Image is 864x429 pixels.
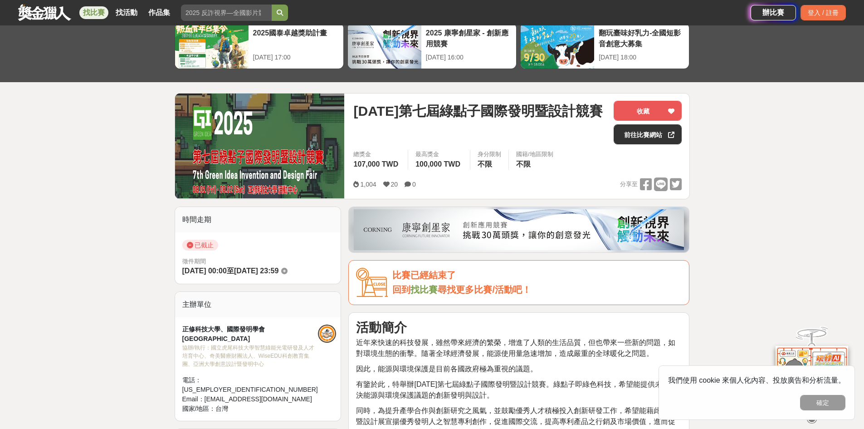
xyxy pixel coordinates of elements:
span: 至 [227,267,234,275]
a: 前往比賽網站 [614,124,682,144]
span: 有鑒於此，特舉辦[DATE]第七屆綠點子國際發明暨設計競賽。綠點子即綠色科技，希望能提供未來解決能源與環境保護議題的創新發明與設計。 [356,380,676,399]
span: 100,000 TWD [415,160,460,168]
a: 2025 康寧創星家 - 創新應用競賽[DATE] 16:00 [347,23,517,69]
span: 不限 [516,160,531,168]
span: 20 [391,181,398,188]
span: 最高獎金 [415,150,463,159]
span: 不限 [478,160,492,168]
input: 2025 反詐視界—全國影片競賽 [181,5,272,21]
div: 身分限制 [478,150,501,159]
span: 尋找更多比賽/活動吧！ [438,285,531,295]
span: 1,004 [360,181,376,188]
span: 107,000 TWD [353,160,398,168]
div: 翻玩臺味好乳力-全國短影音創意大募集 [599,28,684,48]
div: 登入 / 註冊 [801,5,846,20]
div: [DATE] 18:00 [599,53,684,62]
span: 分享至 [620,178,638,191]
button: 確定 [800,395,845,410]
div: 主辦單位 [175,292,341,317]
button: 收藏 [614,101,682,121]
div: 協辦/執行： 國立虎尾科技大學智慧綠能光電研發及人才培育中心、奇美醫療財團法人、WiseEDU科創教育集團、亞洲大學創意設計暨發明中心 [182,344,318,368]
span: [DATE]第七屆綠點子國際發明暨設計競賽 [353,101,602,121]
a: 找比賽 [79,6,108,19]
span: 近年來快速的科技發展，雖然帶來經濟的繁榮，增進了人類的生活品質，但也帶來一些新的問題，如對環境生態的衝擊。隨著全球經濟發展，能源使用量急速增加，造成嚴重的全球暖化之問題。 [356,339,675,357]
img: be6ed63e-7b41-4cb8-917a-a53bd949b1b4.png [354,209,684,250]
a: 辦比賽 [751,5,796,20]
span: 台灣 [215,405,228,412]
a: 找活動 [112,6,141,19]
span: [DATE] 23:59 [234,267,278,275]
span: 因此，能源與環境保護是目前各國政府極為重視的議題。 [356,365,537,373]
span: 總獎金 [353,150,400,159]
a: 找比賽 [410,285,438,295]
div: 比賽已經結束了 [392,268,682,283]
span: 我們使用 cookie 來個人化內容、投放廣告和分析流量。 [668,376,845,384]
div: 2025國泰卓越獎助計畫 [253,28,339,48]
div: 電話： [US_EMPLOYER_IDENTIFICATION_NUMBER] [182,375,318,394]
a: 翻玩臺味好乳力-全國短影音創意大募集[DATE] 18:00 [520,23,689,69]
img: d2146d9a-e6f6-4337-9592-8cefde37ba6b.png [776,346,848,406]
div: Email： [EMAIL_ADDRESS][DOMAIN_NAME] [182,394,318,404]
strong: 活動簡介 [356,321,407,335]
span: 國家/地區： [182,405,216,412]
div: 時間走期 [175,207,341,232]
span: 0 [412,181,416,188]
div: 2025 康寧創星家 - 創新應用競賽 [426,28,512,48]
span: 徵件期間 [182,258,206,265]
span: [DATE] 00:00 [182,267,227,275]
img: Icon [356,268,388,297]
div: 正修科技大學、國際發明學會[GEOGRAPHIC_DATA] [182,325,318,344]
img: Cover Image [175,94,345,198]
div: 國籍/地區限制 [516,150,553,159]
span: 回到 [392,285,410,295]
div: [DATE] 17:00 [253,53,339,62]
a: 2025國泰卓越獎助計畫[DATE] 17:00 [175,23,344,69]
a: 作品集 [145,6,174,19]
span: 已截止 [182,240,218,251]
div: [DATE] 16:00 [426,53,512,62]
